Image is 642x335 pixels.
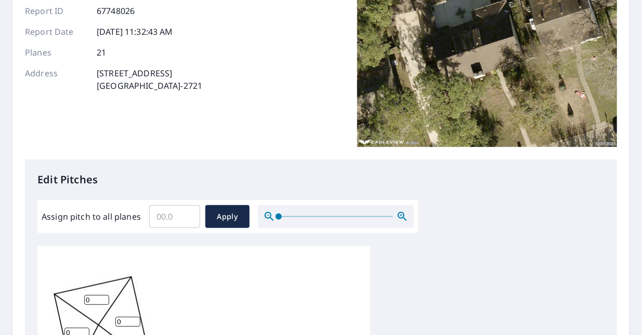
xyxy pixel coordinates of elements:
[97,46,106,59] p: 21
[37,172,605,187] p: Edit Pitches
[149,202,200,231] input: 00.0
[25,46,87,59] p: Planes
[97,67,202,92] p: [STREET_ADDRESS] [GEOGRAPHIC_DATA]-2721
[25,25,87,38] p: Report Date
[25,5,87,17] p: Report ID
[25,67,87,92] p: Address
[205,205,250,228] button: Apply
[214,210,241,223] span: Apply
[97,5,135,17] p: 67748026
[42,210,141,223] label: Assign pitch to all planes
[97,25,173,38] p: [DATE] 11:32:43 AM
